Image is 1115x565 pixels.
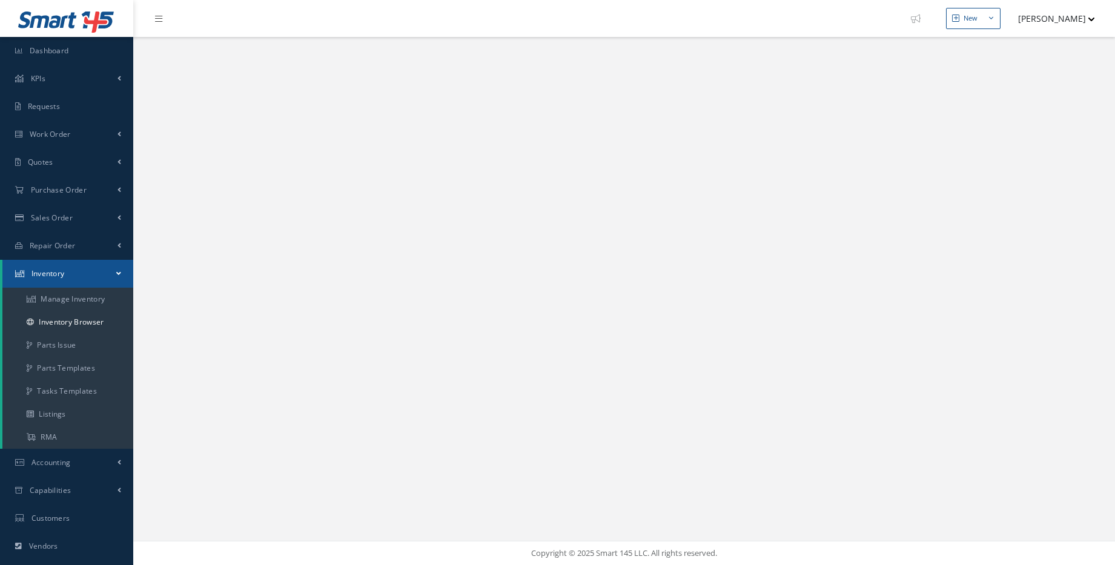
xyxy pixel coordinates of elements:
span: Inventory [31,268,65,279]
a: Parts Templates [2,357,133,380]
a: Listings [2,403,133,426]
a: Inventory [2,260,133,288]
a: Manage Inventory [2,288,133,311]
span: Purchase Order [31,185,87,195]
span: Requests [28,101,60,111]
a: RMA [2,426,133,449]
span: Capabilities [30,485,71,495]
span: Dashboard [30,45,69,56]
a: Tasks Templates [2,380,133,403]
span: Repair Order [30,240,76,251]
button: [PERSON_NAME] [1007,7,1095,30]
div: Copyright © 2025 Smart 145 LLC. All rights reserved. [145,547,1103,560]
span: KPIs [31,73,45,84]
a: Inventory Browser [2,311,133,334]
span: Sales Order [31,213,73,223]
span: Accounting [31,457,71,468]
span: Vendors [29,541,58,551]
button: New [946,8,1001,29]
span: Customers [31,513,70,523]
div: New [964,13,978,24]
span: Work Order [30,129,71,139]
span: Quotes [28,157,53,167]
a: Parts Issue [2,334,133,357]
